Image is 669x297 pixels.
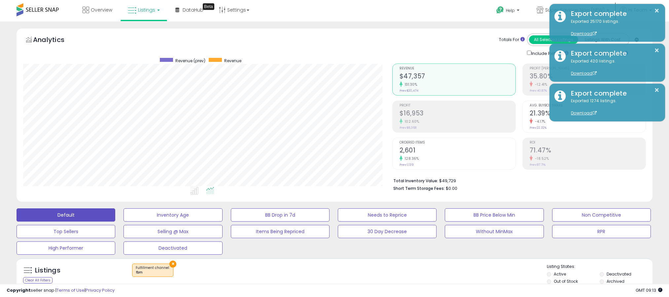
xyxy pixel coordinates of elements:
[571,31,597,36] a: Download
[533,156,549,161] small: -18.52%
[403,119,419,124] small: 102.60%
[393,178,438,184] b: Total Inventory Value:
[566,9,660,19] div: Export complete
[530,163,546,167] small: Prev: 87.71%
[533,119,546,124] small: -4.17%
[400,147,515,155] h2: 2,601
[552,208,651,222] button: Non Competitive
[566,89,660,98] div: Export complete
[224,58,241,64] span: Revenue
[491,1,526,21] a: Help
[393,176,641,184] li: $49,729
[400,141,515,145] span: Ordered Items
[138,7,155,13] span: Listings
[203,3,214,10] div: Tooltip anchor
[91,7,112,13] span: Overview
[571,110,597,116] a: Download
[400,72,515,81] h2: $47,357
[123,225,222,238] button: Selling @ Max
[522,49,577,57] div: Include Returns
[530,89,547,93] small: Prev: 40.87%
[529,35,578,44] button: All Selected Listings
[400,109,515,118] h2: $16,953
[530,72,646,81] h2: 35.80%
[7,287,31,293] strong: Copyright
[86,287,115,293] a: Privacy Policy
[400,163,414,167] small: Prev: 1,139
[17,208,115,222] button: Default
[530,67,646,70] span: Profit [PERSON_NAME]
[23,277,53,283] div: Clear All Filters
[35,266,60,275] h5: Listings
[571,70,597,76] a: Download
[530,147,646,155] h2: 71.47%
[136,270,170,275] div: fbm
[446,185,457,191] span: $0.00
[552,225,651,238] button: RPR
[530,126,546,130] small: Prev: 22.32%
[123,208,222,222] button: Inventory Age
[445,225,544,238] button: Without MinMax
[607,271,631,277] label: Deactivated
[338,225,437,238] button: 30 Day Decrease
[654,7,659,15] button: ×
[231,225,330,238] button: Items Being Repriced
[56,287,85,293] a: Terms of Use
[7,287,115,294] div: seller snap | |
[400,67,515,70] span: Revenue
[636,287,662,293] span: 2025-09-10 09:13 GMT
[566,98,660,116] div: Exported 1274 listings.
[506,8,515,13] span: Help
[607,278,624,284] label: Archived
[530,104,646,107] span: Avg. Buybox Share
[169,261,176,268] button: ×
[33,35,77,46] h5: Analytics
[566,19,660,37] div: Exported 25170 listings.
[554,271,566,277] label: Active
[496,6,504,14] i: Get Help
[123,241,222,255] button: Deactivated
[231,208,330,222] button: BB Drop in 7d
[400,126,416,130] small: Prev: $8,368
[445,208,544,222] button: BB Price Below Min
[566,58,660,77] div: Exported 420 listings.
[400,104,515,107] span: Profit
[547,264,652,270] p: Listing States:
[175,58,205,64] span: Revenue (prev)
[530,141,646,145] span: ROI
[136,265,170,275] span: Fulfillment channel :
[17,225,115,238] button: Top Sellers
[654,86,659,94] button: ×
[566,49,660,58] div: Export complete
[403,82,417,87] small: 131.30%
[183,7,203,13] span: DataHub
[403,156,419,161] small: 128.36%
[554,278,578,284] label: Out of Stock
[545,7,605,13] span: Super Savings Now (NEW)
[338,208,437,222] button: Needs to Reprice
[533,82,547,87] small: -12.41%
[17,241,115,255] button: High Performer
[400,89,418,93] small: Prev: $20,474
[499,37,525,43] div: Totals For
[530,109,646,118] h2: 21.39%
[654,46,659,55] button: ×
[393,186,445,191] b: Short Term Storage Fees:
